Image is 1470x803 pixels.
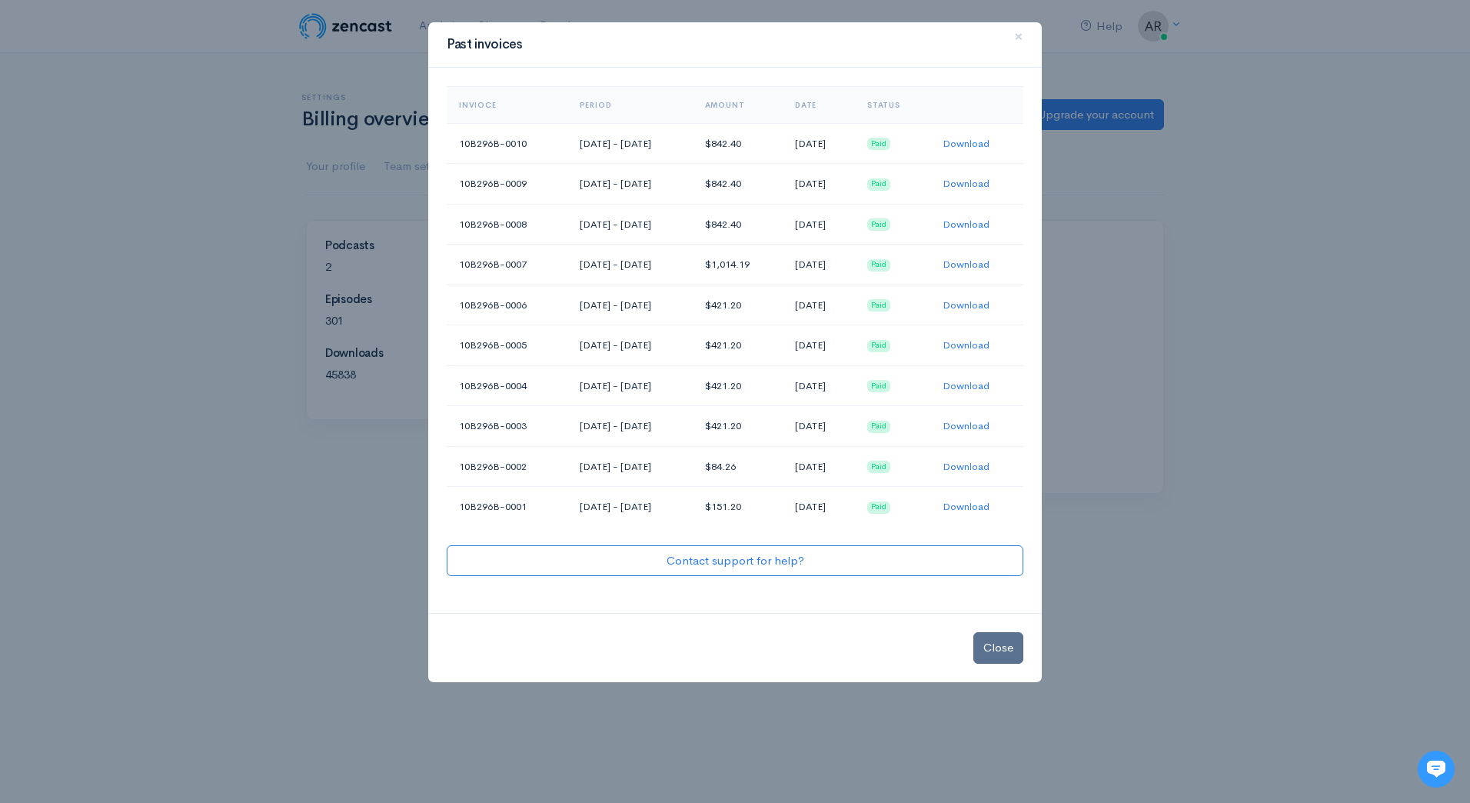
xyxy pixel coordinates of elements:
a: Download [943,298,989,312]
td: [DATE] - [DATE] [567,446,693,487]
a: Download [943,460,989,473]
td: [DATE] - [DATE] [567,406,693,447]
td: [DATE] [783,204,855,245]
a: Download [943,177,989,190]
span: Paid [867,380,890,392]
h2: Just let us know if you need anything and we'll be happy to help! 🙂 [23,102,284,176]
a: Download [943,218,989,231]
td: [DATE] - [DATE] [567,245,693,285]
td: $421.20 [693,406,783,447]
td: 10B296B-0003 [447,406,567,447]
iframe: gist-messenger-bubble-iframe [1418,751,1455,788]
td: 10B296B-0008 [447,204,567,245]
h1: Hi 👋 [23,75,284,99]
th: Period [567,86,693,123]
td: [DATE] - [DATE] [567,285,693,325]
td: $842.40 [693,204,783,245]
button: Close [973,632,1023,664]
p: Find an answer quickly [21,264,287,282]
th: Invioce [447,86,567,123]
td: [DATE] [783,406,855,447]
td: 10B296B-0009 [447,164,567,205]
th: Status [855,86,930,123]
td: $842.40 [693,123,783,164]
td: [DATE] - [DATE] [567,204,693,245]
td: $84.26 [693,446,783,487]
td: [DATE] - [DATE] [567,365,693,406]
td: [DATE] - [DATE] [567,487,693,527]
span: × [1014,25,1023,48]
td: [DATE] - [DATE] [567,325,693,366]
a: Download [943,338,989,352]
td: 10B296B-0005 [447,325,567,366]
th: Date [783,86,855,123]
td: 10B296B-0007 [447,245,567,285]
td: $1,014.19 [693,245,783,285]
a: Contact support for help? [447,545,1023,577]
button: New conversation [24,204,284,235]
span: New conversation [99,213,185,225]
td: $421.20 [693,325,783,366]
span: Paid [867,421,890,433]
span: Paid [867,501,890,514]
td: [DATE] - [DATE] [567,123,693,164]
td: [DATE] [783,164,855,205]
td: 10B296B-0004 [447,365,567,406]
a: Download [943,500,989,513]
span: Paid [867,138,890,150]
td: [DATE] [783,123,855,164]
td: [DATE] [783,325,855,366]
td: 10B296B-0006 [447,285,567,325]
td: $842.40 [693,164,783,205]
td: [DATE] [783,285,855,325]
span: Paid [867,178,890,191]
td: $421.20 [693,365,783,406]
a: Download [943,379,989,392]
a: Download [943,137,989,150]
button: Close [996,16,1042,58]
td: [DATE] [783,487,855,527]
td: [DATE] [783,365,855,406]
a: Download [943,258,989,271]
span: Paid [867,461,890,473]
span: Paid [867,218,890,231]
td: [DATE] [783,446,855,487]
td: [DATE] - [DATE] [567,164,693,205]
span: Paid [867,259,890,272]
td: $151.20 [693,487,783,527]
td: $421.20 [693,285,783,325]
h3: Past invoices [447,35,523,55]
th: Amount [693,86,783,123]
td: 10B296B-0010 [447,123,567,164]
a: Download [943,419,989,432]
td: 10B296B-0001 [447,487,567,527]
span: Paid [867,340,890,352]
input: Search articles [45,289,274,320]
td: [DATE] [783,245,855,285]
span: Paid [867,299,890,312]
td: 10B296B-0002 [447,446,567,487]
